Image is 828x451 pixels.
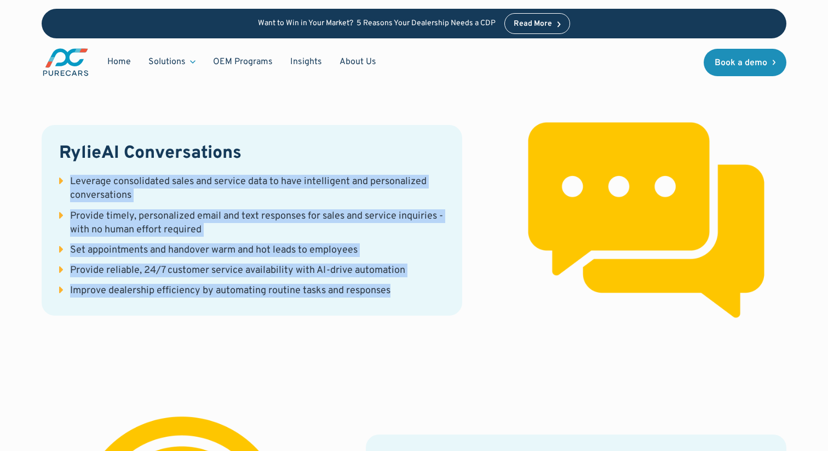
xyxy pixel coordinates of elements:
[506,79,786,360] img: service inspection report illustration
[70,243,358,257] div: Set appointments and handover warm and hot leads to employees
[99,52,140,72] a: Home
[704,49,787,76] a: Book a demo
[59,142,445,165] h3: RylieAI Conversations
[42,47,90,77] a: main
[204,52,281,72] a: OEM Programs
[70,264,405,277] div: Provide reliable, 24/7 customer service availability with AI-drive automation
[70,175,445,202] div: Leverage consolidated sales and service data to have intelligent and personalized conversations
[148,56,186,68] div: Solutions
[70,284,390,298] div: Improve dealership efficiency by automating routine tasks and responses
[42,47,90,77] img: purecars logo
[140,52,204,72] div: Solutions
[281,52,331,72] a: Insights
[70,209,445,237] div: Provide timely, personalized email and text responses for sales and service inquiries - with no h...
[258,19,496,28] p: Want to Win in Your Market? 5 Reasons Your Dealership Needs a CDP
[715,59,767,67] div: Book a demo
[331,52,385,72] a: About Us
[504,13,570,34] a: Read More
[514,20,552,28] div: Read More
